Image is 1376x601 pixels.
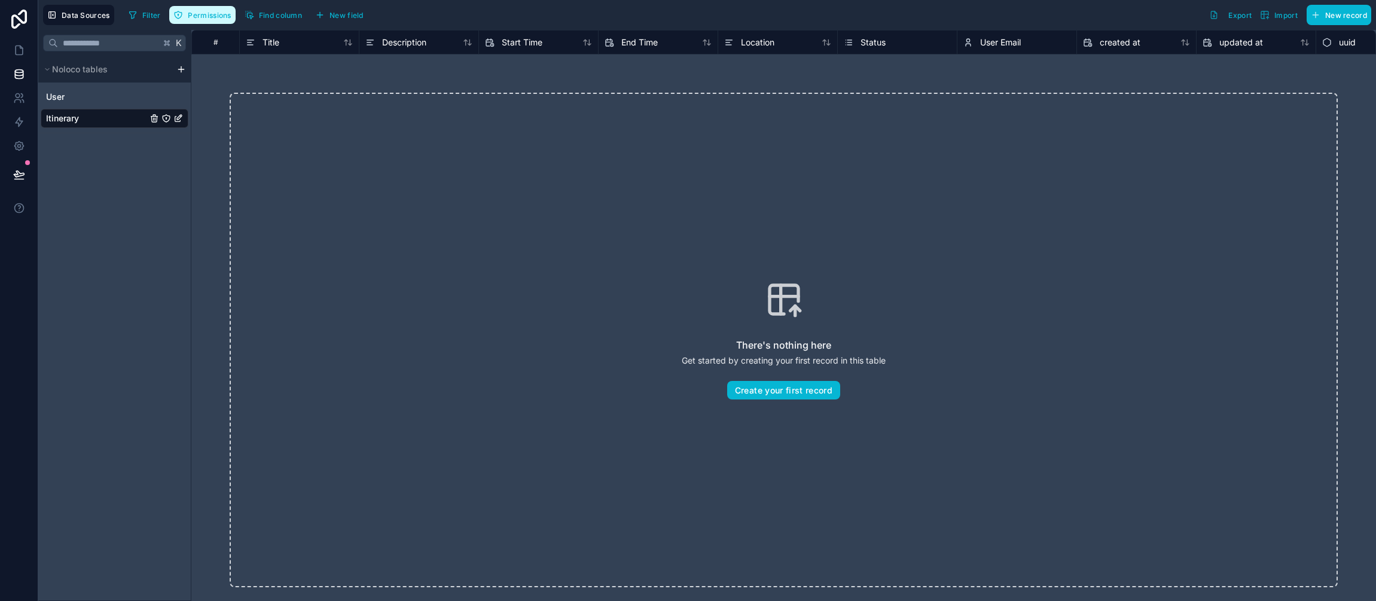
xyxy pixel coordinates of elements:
[329,11,364,20] span: New field
[682,355,886,367] p: Get started by creating your first record in this table
[1302,5,1371,25] a: New record
[41,61,172,78] button: Noloco tables
[1228,11,1252,20] span: Export
[1100,36,1140,48] span: created at
[311,6,368,24] button: New field
[41,87,188,106] div: User
[861,36,886,48] span: Status
[980,36,1021,48] span: User Email
[169,6,240,24] a: Permissions
[43,5,114,25] button: Data Sources
[382,36,426,48] span: Description
[240,6,306,24] button: Find column
[502,36,542,48] span: Start Time
[736,338,831,352] h2: There's nothing here
[52,63,108,75] span: Noloco tables
[1325,11,1367,20] span: New record
[124,6,165,24] button: Filter
[263,36,279,48] span: Title
[1307,5,1371,25] button: New record
[1205,5,1256,25] button: Export
[727,381,840,400] button: Create your first record
[1219,36,1263,48] span: updated at
[175,39,183,47] span: K
[741,36,774,48] span: Location
[62,11,110,20] span: Data Sources
[621,36,658,48] span: End Time
[169,6,235,24] button: Permissions
[38,56,191,133] div: scrollable content
[188,11,231,20] span: Permissions
[41,109,188,128] div: Itinerary
[1339,36,1356,48] span: uuid
[46,91,65,103] span: User
[142,11,161,20] span: Filter
[259,11,302,20] span: Find column
[46,112,79,124] span: Itinerary
[1256,5,1302,25] button: Import
[201,38,230,47] div: #
[1274,11,1298,20] span: Import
